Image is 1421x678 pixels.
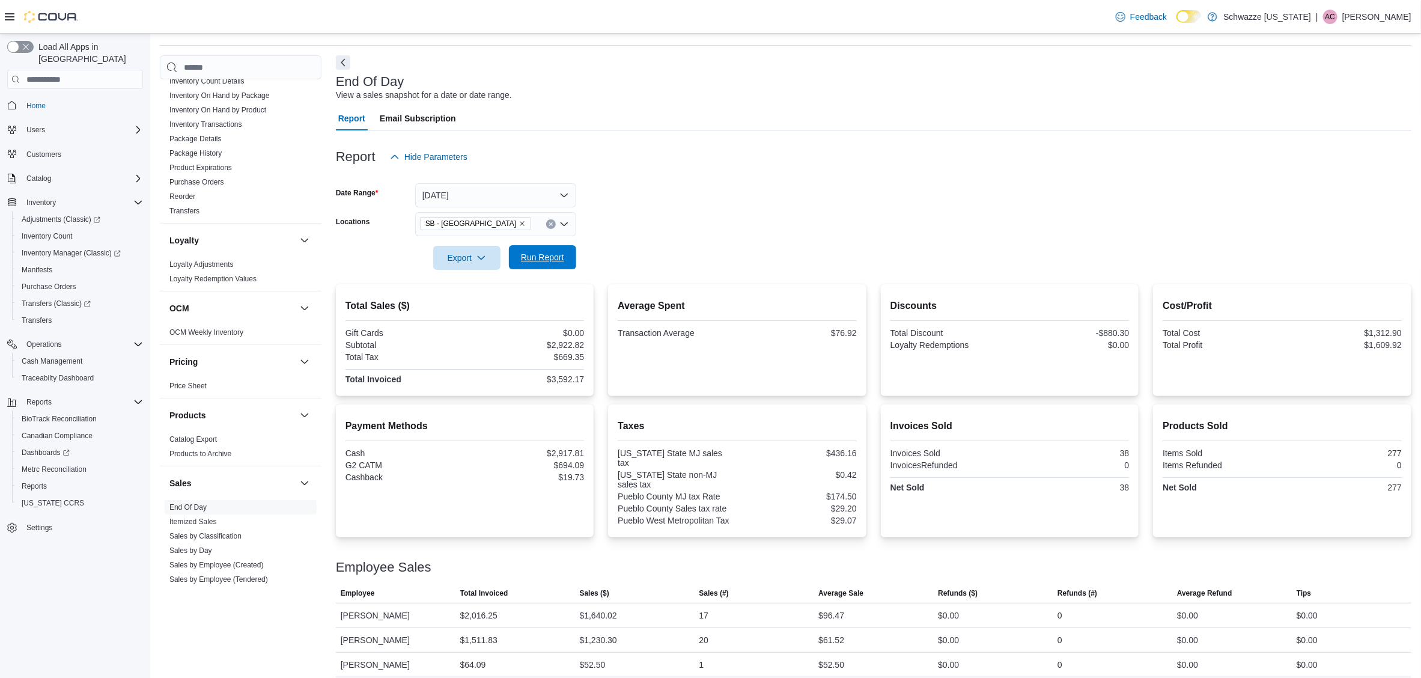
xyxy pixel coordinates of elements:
[336,150,376,164] h3: Report
[169,328,243,337] a: OCM Weekly Inventory
[17,212,143,227] span: Adjustments (Classic)
[17,354,87,368] a: Cash Management
[345,328,463,338] div: Gift Cards
[22,171,56,186] button: Catalog
[22,231,73,241] span: Inventory Count
[345,448,463,458] div: Cash
[818,633,844,647] div: $61.52
[7,91,143,567] nav: Complex example
[22,395,143,409] span: Reports
[420,217,531,230] span: SB - Pueblo West
[17,229,78,243] a: Inventory Count
[12,461,148,478] button: Metrc Reconciliation
[12,211,148,228] a: Adjustments (Classic)
[169,435,217,444] a: Catalog Export
[1342,10,1411,24] p: [PERSON_NAME]
[2,519,148,536] button: Settings
[17,296,143,311] span: Transfers (Classic)
[1316,10,1318,24] p: |
[169,302,295,314] button: OCM
[740,504,857,513] div: $29.20
[169,207,199,215] a: Transfers
[336,188,379,198] label: Date Range
[1057,633,1062,647] div: 0
[26,125,45,135] span: Users
[22,373,94,383] span: Traceabilty Dashboard
[22,195,61,210] button: Inventory
[169,275,257,283] a: Loyalty Redemption Values
[169,477,295,489] button: Sales
[345,472,463,482] div: Cashback
[169,382,207,390] a: Price Sheet
[17,313,56,328] a: Transfers
[385,145,472,169] button: Hide Parameters
[169,531,242,541] span: Sales by Classification
[618,299,857,313] h2: Average Spent
[12,444,148,461] a: Dashboards
[618,419,857,433] h2: Taxes
[580,588,609,598] span: Sales ($)
[17,246,126,260] a: Inventory Manager (Classic)
[1163,340,1280,350] div: Total Profit
[404,151,467,163] span: Hide Parameters
[169,234,199,246] h3: Loyalty
[169,120,242,129] span: Inventory Transactions
[1177,633,1198,647] div: $0.00
[460,658,486,672] div: $64.09
[2,121,148,138] button: Users
[336,75,404,89] h3: End Of Day
[169,177,224,187] span: Purchase Orders
[34,41,143,65] span: Load All Apps in [GEOGRAPHIC_DATA]
[618,470,735,489] div: [US_STATE] State non-MJ sales tax
[169,274,257,284] span: Loyalty Redemption Values
[460,588,508,598] span: Total Invoiced
[17,429,143,443] span: Canadian Compliance
[169,163,232,173] span: Product Expirations
[336,217,370,227] label: Locations
[1325,10,1336,24] span: AC
[17,479,52,493] a: Reports
[169,356,295,368] button: Pricing
[818,608,844,623] div: $96.47
[22,99,50,113] a: Home
[169,234,295,246] button: Loyalty
[12,478,148,495] button: Reports
[297,355,312,369] button: Pricing
[169,575,268,584] a: Sales by Employee (Tendered)
[618,504,735,513] div: Pueblo County Sales tax rate
[1012,483,1130,492] div: 38
[559,219,569,229] button: Open list of options
[17,263,143,277] span: Manifests
[890,340,1008,350] div: Loyalty Redemptions
[22,395,56,409] button: Reports
[460,608,498,623] div: $2,016.25
[1163,299,1402,313] h2: Cost/Profit
[1297,658,1318,672] div: $0.00
[169,409,295,421] button: Products
[12,411,148,427] button: BioTrack Reconciliation
[17,412,102,426] a: BioTrack Reconciliation
[169,435,217,444] span: Catalog Export
[2,194,148,211] button: Inventory
[1012,328,1130,338] div: -$880.30
[169,260,234,269] a: Loyalty Adjustments
[169,149,222,157] a: Package History
[297,408,312,423] button: Products
[22,299,91,308] span: Transfers (Classic)
[26,397,52,407] span: Reports
[17,279,81,294] a: Purchase Orders
[22,337,143,352] span: Operations
[169,328,243,337] span: OCM Weekly Inventory
[12,245,148,261] a: Inventory Manager (Classic)
[169,381,207,391] span: Price Sheet
[297,233,312,248] button: Loyalty
[699,608,709,623] div: 17
[22,414,97,424] span: BioTrack Reconciliation
[297,476,312,490] button: Sales
[618,448,735,468] div: [US_STATE] State MJ sales tax
[169,450,231,458] a: Products to Archive
[938,633,959,647] div: $0.00
[22,521,57,535] a: Settings
[169,409,206,421] h3: Products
